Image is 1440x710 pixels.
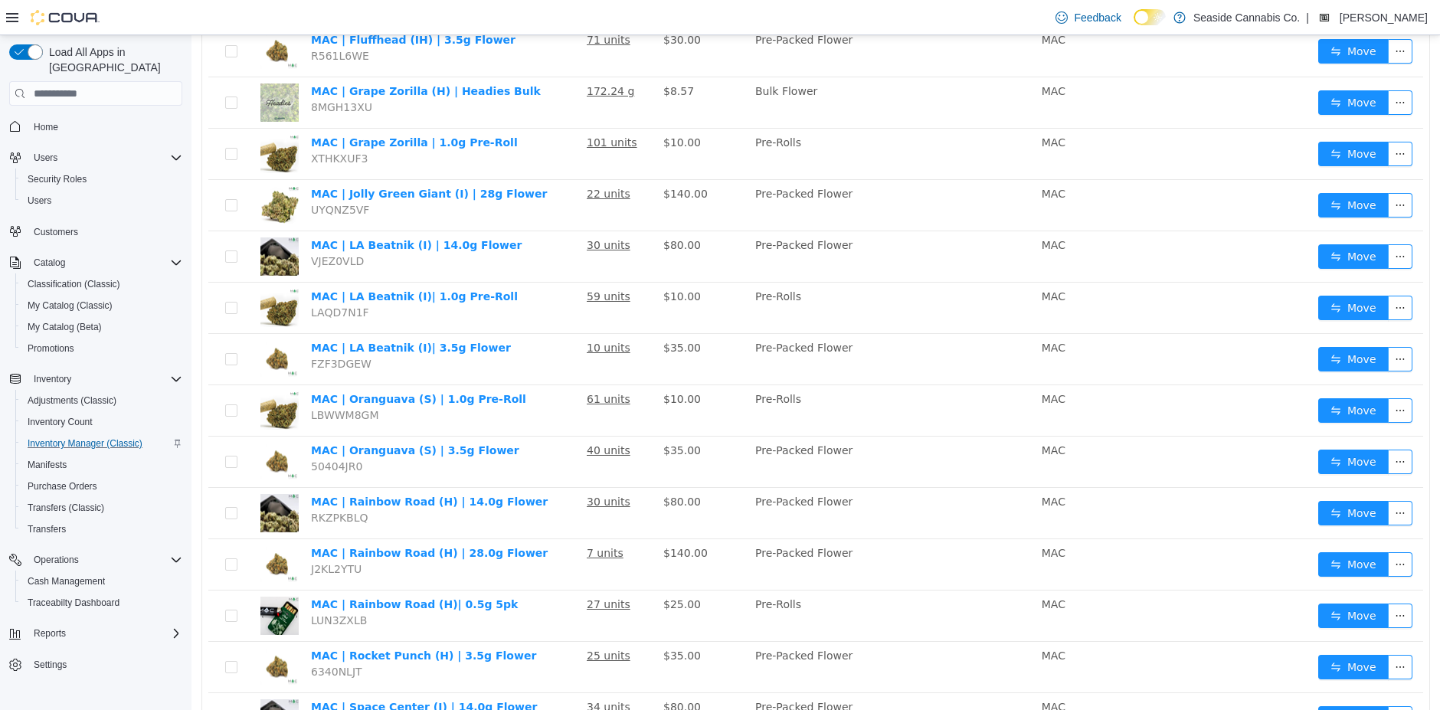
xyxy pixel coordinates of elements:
span: MAC [850,512,874,524]
span: Settings [34,659,67,671]
button: icon: swapMove [1127,260,1197,285]
span: Home [28,116,182,136]
span: XTHKXUF3 [119,117,176,129]
span: Inventory Count [21,413,182,431]
button: icon: swapMove [1127,55,1197,80]
td: Pre-Packed Flower [558,504,844,555]
img: MAC | Rocket Punch (H) | 3.5g Flower hero shot [69,613,107,651]
span: Feedback [1074,10,1121,25]
span: Manifests [21,456,182,474]
p: [PERSON_NAME] [1340,8,1428,27]
span: MAC [850,563,874,575]
span: Transfers [21,520,182,538]
a: Security Roles [21,170,93,188]
u: 59 units [395,255,439,267]
u: 40 units [395,409,439,421]
button: My Catalog (Beta) [15,316,188,338]
u: 34 units [395,666,439,678]
u: 30 units [395,460,439,473]
td: Pre-Rolls [558,247,844,299]
td: Bulk Flower [558,42,844,93]
button: Users [3,147,188,169]
span: Users [21,191,182,210]
u: 22 units [395,152,439,165]
button: icon: swapMove [1127,4,1197,28]
a: My Catalog (Beta) [21,318,108,336]
span: Traceabilty Dashboard [21,594,182,612]
span: Transfers (Classic) [28,502,104,514]
span: Catalog [34,257,65,269]
span: Purchase Orders [28,480,97,492]
button: Users [15,190,188,211]
a: Customers [28,223,84,241]
span: Home [34,121,58,133]
button: icon: swapMove [1127,568,1197,593]
span: MAC [850,306,874,319]
span: Security Roles [21,170,182,188]
span: Cash Management [21,572,182,591]
span: MAC [850,204,874,216]
img: Cova [31,10,100,25]
span: My Catalog (Beta) [21,318,182,336]
img: MAC | Grape Zorilla | 1.0g Pre-Roll hero shot [69,100,107,138]
a: Inventory Count [21,413,99,431]
span: UYQNZ5VF [119,169,178,181]
span: 50404JR0 [119,425,171,437]
td: Pre-Packed Flower [558,658,844,709]
button: icon: ellipsis [1196,466,1221,490]
u: 30 units [395,204,439,216]
u: 10 units [395,306,439,319]
a: Purchase Orders [21,477,103,496]
span: $8.57 [472,50,502,62]
button: icon: swapMove [1127,466,1197,490]
button: icon: ellipsis [1196,363,1221,388]
button: Inventory [28,370,77,388]
span: Promotions [28,342,74,355]
span: $80.00 [472,204,509,216]
button: My Catalog (Classic) [15,295,188,316]
span: Adjustments (Classic) [28,394,116,407]
span: Settings [28,655,182,674]
span: Transfers [28,523,66,535]
a: MAC | Rainbow Road (H) | 14.0g Flower [119,460,356,473]
span: MAC [850,358,874,370]
button: icon: swapMove [1127,363,1197,388]
button: Inventory Manager (Classic) [15,433,188,454]
span: $35.00 [472,306,509,319]
span: Manifests [28,459,67,471]
img: MAC | LA Beatnik (I)| 1.0g Pre-Roll hero shot [69,254,107,292]
span: Reports [28,624,182,643]
button: icon: ellipsis [1196,671,1221,695]
button: Security Roles [15,169,188,190]
u: 172.24 g [395,50,443,62]
span: MAC [850,409,874,421]
span: $25.00 [472,563,509,575]
td: Pre-Packed Flower [558,196,844,247]
u: 7 units [395,512,432,524]
span: Inventory [34,373,71,385]
button: icon: ellipsis [1196,568,1221,593]
img: MAC | Rainbow Road (H) | 28.0g Flower hero shot [69,510,107,548]
p: Seaside Cannabis Co. [1193,8,1300,27]
span: VJEZ0VLD [119,220,172,232]
u: 61 units [395,358,439,370]
span: $80.00 [472,666,509,678]
a: Users [21,191,57,210]
span: R561L6WE [119,15,178,27]
img: MAC | Rainbow Road (H)| 0.5g 5pk hero shot [69,561,107,600]
a: Cash Management [21,572,111,591]
img: MAC | Oranguava (S) | 3.5g Flower hero shot [69,407,107,446]
a: Classification (Classic) [21,275,126,293]
span: Customers [28,222,182,241]
a: MAC | LA Beatnik (I) | 14.0g Flower [119,204,330,216]
span: Operations [34,554,79,566]
u: 25 units [395,614,439,627]
span: Operations [28,551,182,569]
button: Reports [3,623,188,644]
img: MAC | LA Beatnik (I)| 3.5g Flower hero shot [69,305,107,343]
td: Pre-Packed Flower [558,453,844,504]
button: icon: ellipsis [1196,414,1221,439]
button: Users [28,149,64,167]
span: MAC [850,101,874,113]
span: LAQD7N1F [119,271,178,283]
